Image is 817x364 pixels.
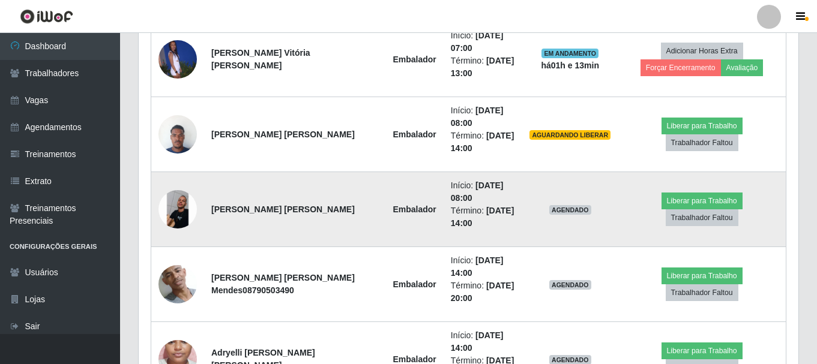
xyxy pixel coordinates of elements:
strong: há 01 h e 13 min [541,61,599,70]
time: [DATE] 14:00 [451,330,504,353]
img: 1753549849185.jpeg [158,190,197,228]
li: Início: [451,104,515,130]
button: Liberar para Trabalho [662,118,743,134]
li: Término: [451,204,515,230]
strong: Embalador [393,204,436,214]
li: Término: [451,55,515,80]
strong: [PERSON_NAME] Vitória [PERSON_NAME] [211,48,310,70]
strong: [PERSON_NAME] [PERSON_NAME] Mendes08790503490 [211,273,355,295]
span: AGUARDANDO LIBERAR [529,130,610,140]
strong: Embalador [393,55,436,64]
strong: Embalador [393,354,436,364]
li: Início: [451,179,515,204]
strong: [PERSON_NAME] [PERSON_NAME] [211,204,355,214]
button: Forçar Encerramento [641,59,721,76]
li: Início: [451,329,515,354]
button: Liberar para Trabalho [662,342,743,359]
strong: Embalador [393,279,436,289]
img: CoreUI Logo [20,9,73,24]
span: AGENDADO [549,205,591,215]
li: Término: [451,279,515,305]
button: Trabalhador Faltou [666,284,738,301]
time: [DATE] 08:00 [451,106,504,128]
button: Liberar para Trabalho [662,267,743,284]
time: [DATE] 08:00 [451,181,504,203]
button: Adicionar Horas Extra [661,43,743,59]
button: Trabalhador Faltou [666,209,738,226]
li: Início: [451,254,515,279]
button: Avaliação [721,59,764,76]
span: AGENDADO [549,280,591,290]
strong: Embalador [393,130,436,139]
li: Término: [451,130,515,155]
time: [DATE] 14:00 [451,255,504,278]
img: 1745848645902.jpeg [158,40,197,79]
img: 1732034222988.jpeg [158,109,197,160]
button: Liberar para Trabalho [662,192,743,209]
img: 1703894885814.jpeg [158,242,197,327]
strong: [PERSON_NAME] [PERSON_NAME] [211,130,355,139]
button: Trabalhador Faltou [666,134,738,151]
li: Início: [451,29,515,55]
span: EM ANDAMENTO [541,49,598,58]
